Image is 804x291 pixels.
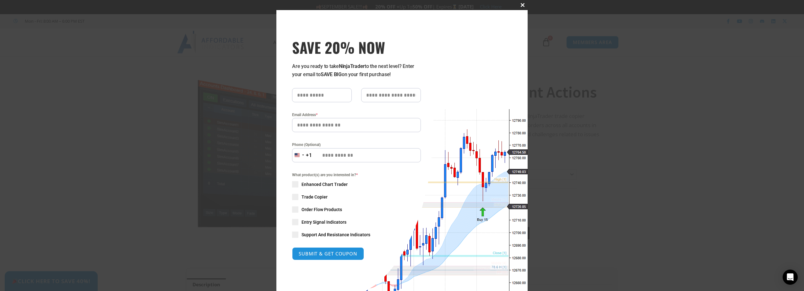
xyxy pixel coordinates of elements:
label: Trade Copier [292,194,421,200]
span: SAVE 20% NOW [292,38,421,56]
span: Enhanced Chart Trader [301,181,348,187]
label: Support And Resistance Indicators [292,232,421,238]
label: Email Address [292,112,421,118]
div: Open Intercom Messenger [783,270,798,285]
p: Are you ready to take to the next level? Enter your email to on your first purchase! [292,62,421,79]
strong: NinjaTrader [339,63,365,69]
label: Phone (Optional) [292,142,421,148]
span: Trade Copier [301,194,328,200]
span: Order Flow Products [301,206,342,213]
div: +1 [306,151,312,159]
span: Support And Resistance Indicators [301,232,370,238]
button: SUBMIT & GET COUPON [292,247,364,260]
span: Entry Signal Indicators [301,219,346,225]
strong: SAVE BIG [321,71,342,77]
span: What product(s) are you interested in? [292,172,421,178]
label: Enhanced Chart Trader [292,181,421,187]
button: Selected country [292,148,312,162]
label: Entry Signal Indicators [292,219,421,225]
label: Order Flow Products [292,206,421,213]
